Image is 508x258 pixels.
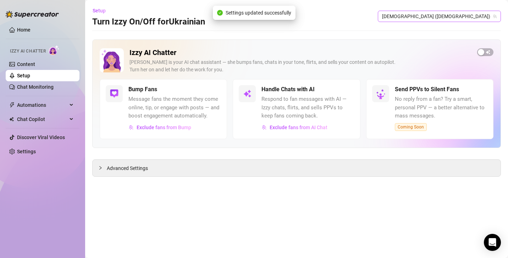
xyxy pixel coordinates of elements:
[129,59,471,73] div: [PERSON_NAME] is your AI chat assistant — she bumps fans, chats in your tone, flirts, and sells y...
[382,11,497,22] span: Ukrainian (ukrainianmodel)
[261,85,315,94] h5: Handle Chats with AI
[9,117,14,122] img: Chat Copilot
[129,125,134,130] img: svg%3e
[17,27,31,33] a: Home
[261,122,328,133] button: Exclude fans from AI Chat
[17,135,65,140] a: Discover Viral Videos
[100,48,124,72] img: Izzy AI Chatter
[262,125,267,130] img: svg%3e
[129,48,471,57] h2: Izzy AI Chatter
[17,73,30,78] a: Setup
[98,166,103,170] span: collapsed
[270,125,327,130] span: Exclude fans from AI Chat
[107,164,148,172] span: Advanced Settings
[17,61,35,67] a: Content
[128,85,157,94] h5: Bump Fans
[17,84,54,90] a: Chat Monitoring
[376,89,387,100] img: silent-fans-ppv-o-N6Mmdf.svg
[98,164,107,172] div: collapsed
[395,95,487,120] span: No reply from a fan? Try a smart, personal PPV — a better alternative to mass messages.
[137,125,191,130] span: Exclude fans from Bump
[49,45,60,55] img: AI Chatter
[9,102,15,108] span: thunderbolt
[93,8,106,13] span: Setup
[128,122,192,133] button: Exclude fans from Bump
[92,16,205,28] h3: Turn Izzy On/Off for Ukrainian
[92,5,111,16] button: Setup
[10,48,46,55] span: Izzy AI Chatter
[243,89,252,98] img: svg%3e
[6,11,59,18] img: logo-BBDzfeDw.svg
[110,89,118,98] img: svg%3e
[217,10,223,16] span: check-circle
[17,149,36,154] a: Settings
[17,114,67,125] span: Chat Copilot
[493,14,497,18] span: team
[226,9,291,17] span: Settings updated successfully
[261,95,354,120] span: Respond to fan messages with AI — Izzy chats, flirts, and sells PPVs to keep fans coming back.
[484,234,501,251] div: Open Intercom Messenger
[17,99,67,111] span: Automations
[128,95,221,120] span: Message fans the moment they come online, tip, or engage with posts — and boost engagement automa...
[395,85,459,94] h5: Send PPVs to Silent Fans
[395,123,427,131] span: Coming Soon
